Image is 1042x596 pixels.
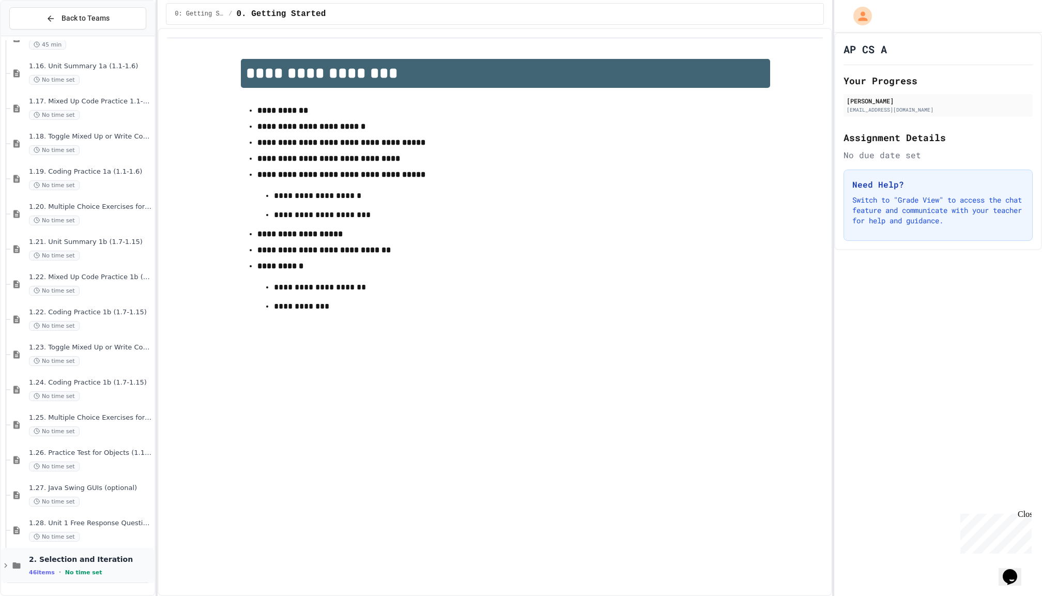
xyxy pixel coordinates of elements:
span: No time set [29,426,80,436]
span: 1.26. Practice Test for Objects (1.12-1.14) [29,449,152,457]
span: 1.25. Multiple Choice Exercises for Unit 1b (1.9-1.15) [29,414,152,422]
div: No due date set [844,149,1033,161]
span: 0. Getting Started [236,8,326,20]
span: No time set [29,216,80,225]
span: 46 items [29,569,55,576]
span: 1.16. Unit Summary 1a (1.1-1.6) [29,62,152,71]
span: 1.22. Coding Practice 1b (1.7-1.15) [29,308,152,317]
span: 1.21. Unit Summary 1b (1.7-1.15) [29,238,152,247]
h2: Assignment Details [844,130,1033,145]
span: 1.22. Mixed Up Code Practice 1b (1.7-1.15) [29,273,152,282]
button: Back to Teams [9,7,146,29]
h3: Need Help? [852,178,1024,191]
span: 1.20. Multiple Choice Exercises for Unit 1a (1.1-1.6) [29,203,152,211]
span: No time set [29,110,80,120]
iframe: chat widget [999,555,1032,586]
div: [PERSON_NAME] [847,96,1030,105]
span: 1.23. Toggle Mixed Up or Write Code Practice 1b (1.7-1.15) [29,343,152,352]
div: My Account [842,4,875,28]
span: 1.28. Unit 1 Free Response Question (FRQ) Practice [29,519,152,528]
span: No time set [65,569,102,576]
span: 1.17. Mixed Up Code Practice 1.1-1.6 [29,97,152,106]
span: No time set [29,145,80,155]
span: • [59,568,61,576]
span: No time set [29,356,80,366]
p: Switch to "Grade View" to access the chat feature and communicate with your teacher for help and ... [852,195,1024,226]
span: No time set [29,321,80,331]
span: Back to Teams [62,13,110,24]
h1: AP CS A [844,42,887,56]
div: [EMAIL_ADDRESS][DOMAIN_NAME] [847,106,1030,114]
span: 1.18. Toggle Mixed Up or Write Code Practice 1.1-1.6 [29,132,152,141]
span: 45 min [29,40,66,50]
span: No time set [29,462,80,471]
span: No time set [29,391,80,401]
span: No time set [29,286,80,296]
div: Chat with us now!Close [4,4,71,66]
span: 2. Selection and Iteration [29,555,152,564]
span: 1.27. Java Swing GUIs (optional) [29,484,152,493]
span: No time set [29,180,80,190]
h2: Your Progress [844,73,1033,88]
span: 1.19. Coding Practice 1a (1.1-1.6) [29,167,152,176]
span: No time set [29,75,80,85]
span: No time set [29,251,80,261]
span: No time set [29,497,80,507]
span: / [228,10,232,18]
iframe: chat widget [956,510,1032,554]
span: 0: Getting Started [175,10,224,18]
span: No time set [29,532,80,542]
span: 1.24. Coding Practice 1b (1.7-1.15) [29,378,152,387]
